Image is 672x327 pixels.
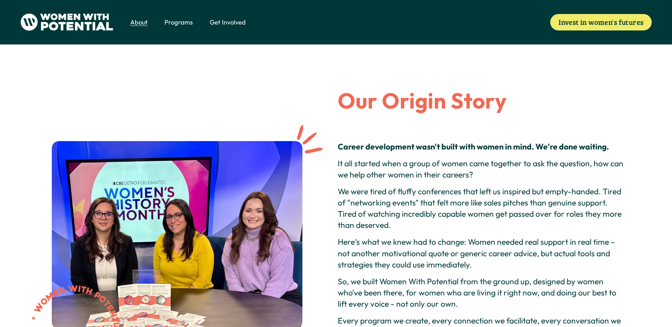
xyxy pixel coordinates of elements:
p: It all started when a group of women came together to ask the question, how can we help other wom... [338,158,625,180]
img: Women With Potential [20,13,114,31]
strong: Career development wasn't built with women in mind. We're done waiting. [338,141,609,152]
span: Programs [164,18,193,27]
a: folder dropdown [164,17,193,27]
span: About [130,18,148,27]
p: Here's what we knew had to change: Women needed real support in real time – not another motivatio... [338,236,625,270]
p: We were tired of fluffy conferences that left us inspired but empty-handed. Tired of "networking ... [338,186,625,231]
strong: Our Origin Story [338,87,506,114]
p: So, we built Women With Potential from the ground up, designed by women who've been there, for wo... [338,276,625,309]
a: folder dropdown [210,17,246,27]
span: Get Involved [210,18,246,27]
a: Invest in women's futures [550,14,652,30]
a: folder dropdown [130,17,148,27]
